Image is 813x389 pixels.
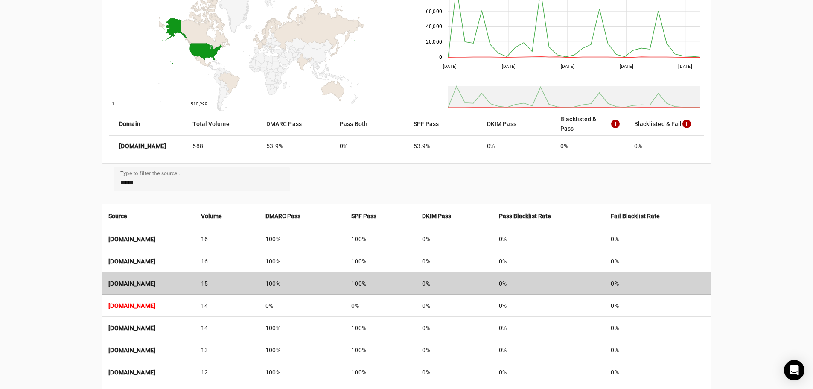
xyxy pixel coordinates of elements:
td: 100% [344,228,415,250]
td: 12 [194,361,259,383]
strong: [DOMAIN_NAME] [119,142,166,150]
div: Source [108,211,187,221]
mat-cell: 53.9% [407,136,480,156]
text: 60,000 [425,9,442,15]
td: 100% [344,250,415,272]
mat-cell: 0% [480,136,554,156]
text: [DATE] [678,64,692,69]
text: [DATE] [619,64,633,69]
td: 0% [604,272,711,295]
text: [DATE] [501,64,516,69]
div: DKIM Pass [422,211,485,221]
td: 100% [259,250,344,272]
strong: [DOMAIN_NAME] [108,258,155,265]
td: 0% [604,228,711,250]
td: 100% [259,272,344,295]
text: 0 [439,54,442,60]
td: 0% [344,295,415,317]
td: 100% [344,339,415,361]
td: 100% [344,317,415,339]
mat-icon: info [682,119,692,129]
td: 0% [492,361,604,383]
text: 1 [112,102,114,106]
div: Volume [201,211,252,221]
strong: Volume [201,211,222,221]
td: 0% [604,317,711,339]
td: 0% [415,250,492,272]
mat-cell: 588 [186,136,259,156]
td: 14 [194,295,259,317]
td: 100% [259,317,344,339]
strong: Domain [119,119,140,129]
strong: [DOMAIN_NAME] [108,280,155,287]
strong: DMARC Pass [265,211,300,221]
mat-header-cell: DKIM Pass [480,112,554,136]
mat-header-cell: Blacklisted & Pass [554,112,627,136]
text: 40,000 [425,23,442,29]
td: 14 [194,317,259,339]
mat-header-cell: SPF Pass [407,112,480,136]
mat-cell: 0% [333,136,406,156]
td: 100% [344,361,415,383]
text: [DATE] [560,64,574,69]
td: 100% [344,272,415,295]
td: 0% [492,339,604,361]
td: 0% [415,272,492,295]
text: 510,299 [191,102,208,106]
td: 0% [492,295,604,317]
td: 0% [415,361,492,383]
strong: SPF Pass [351,211,376,221]
td: 100% [259,228,344,250]
mat-header-cell: Pass Both [333,112,406,136]
td: 0% [415,317,492,339]
strong: DKIM Pass [422,211,451,221]
div: SPF Pass [351,211,408,221]
strong: [DOMAIN_NAME] [108,325,155,331]
td: 100% [259,339,344,361]
strong: [DOMAIN_NAME] [108,302,155,309]
mat-header-cell: Blacklisted & Fail [627,112,704,136]
mat-header-cell: DMARC Pass [259,112,333,136]
td: 0% [604,295,711,317]
td: 0% [415,339,492,361]
td: 16 [194,250,259,272]
mat-icon: info [610,119,621,129]
td: 16 [194,228,259,250]
div: Pass Blacklist Rate [499,211,597,221]
td: 13 [194,339,259,361]
td: 0% [492,317,604,339]
mat-label: Type to filter the source... [120,170,181,176]
td: 0% [604,361,711,383]
td: 0% [415,295,492,317]
strong: Pass Blacklist Rate [499,211,551,221]
strong: [DOMAIN_NAME] [108,369,155,376]
strong: [DOMAIN_NAME] [108,236,155,243]
td: 0% [492,272,604,295]
td: 0% [604,339,711,361]
td: 0% [415,228,492,250]
strong: Source [108,211,127,221]
strong: [DOMAIN_NAME] [108,347,155,354]
div: Open Intercom Messenger [784,360,804,380]
mat-cell: 53.9% [259,136,333,156]
td: 0% [492,228,604,250]
mat-cell: 0% [554,136,627,156]
td: 0% [492,250,604,272]
td: 15 [194,272,259,295]
strong: Fail Blacklist Rate [611,211,660,221]
td: 100% [259,361,344,383]
mat-cell: 0% [627,136,704,156]
mat-header-cell: Total Volume [186,112,259,136]
td: 0% [259,295,344,317]
td: 0% [604,250,711,272]
div: Fail Blacklist Rate [611,211,705,221]
div: DMARC Pass [265,211,338,221]
text: 20,000 [425,39,442,45]
text: [DATE] [443,64,457,69]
